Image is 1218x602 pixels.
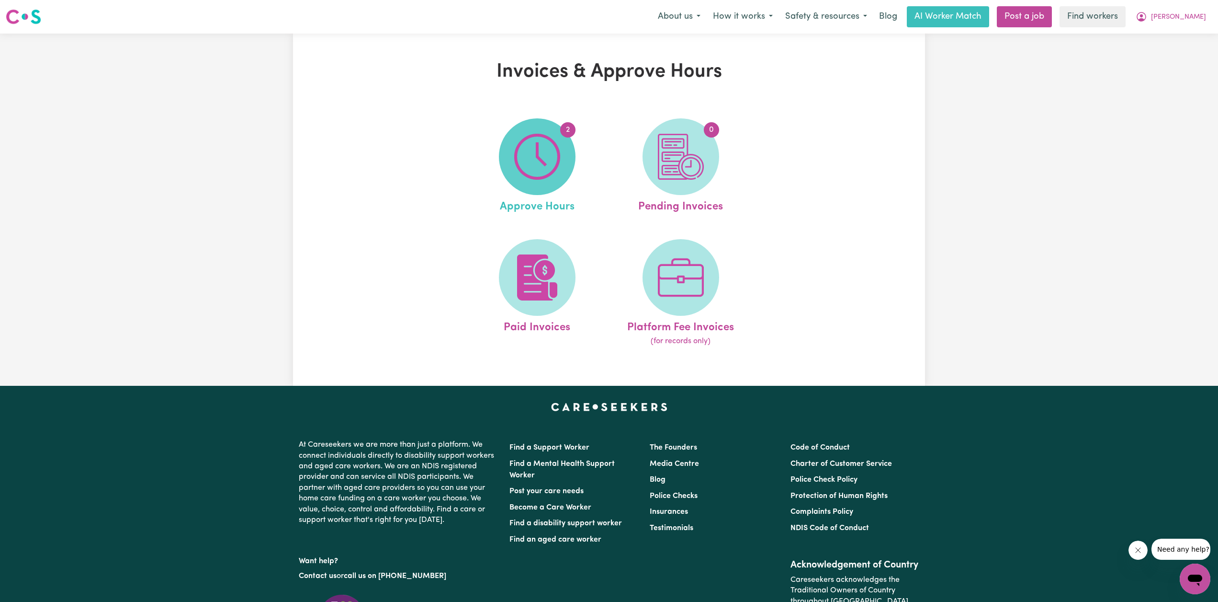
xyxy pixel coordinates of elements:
[1151,12,1206,23] span: [PERSON_NAME]
[873,6,903,27] a: Blog
[509,444,589,451] a: Find a Support Worker
[509,460,615,479] a: Find a Mental Health Support Worker
[790,492,888,500] a: Protection of Human Rights
[299,436,498,529] p: At Careseekers we are more than just a platform. We connect individuals directly to disability su...
[299,572,337,580] a: Contact us
[299,552,498,567] p: Want help?
[650,508,688,516] a: Insurances
[652,7,707,27] button: About us
[468,239,606,347] a: Paid Invoices
[500,195,575,215] span: Approve Hours
[1129,7,1212,27] button: My Account
[404,60,814,83] h1: Invoices & Approve Hours
[997,6,1052,27] a: Post a job
[638,195,723,215] span: Pending Invoices
[790,444,850,451] a: Code of Conduct
[468,118,606,215] a: Approve Hours
[650,476,665,484] a: Blog
[907,6,989,27] a: AI Worker Match
[6,8,41,25] img: Careseekers logo
[1180,564,1210,594] iframe: Button to launch messaging window
[779,7,873,27] button: Safety & resources
[651,336,710,347] span: (for records only)
[612,118,750,215] a: Pending Invoices
[1060,6,1126,27] a: Find workers
[509,504,591,511] a: Become a Care Worker
[1151,539,1210,560] iframe: Message from company
[790,524,869,532] a: NDIS Code of Conduct
[509,536,601,544] a: Find an aged care worker
[790,476,857,484] a: Police Check Policy
[509,487,584,495] a: Post your care needs
[509,520,622,527] a: Find a disability support worker
[560,122,575,138] span: 2
[612,239,750,347] a: Platform Fee Invoices(for records only)
[650,460,699,468] a: Media Centre
[790,559,919,571] h2: Acknowledgement of Country
[627,316,734,336] span: Platform Fee Invoices
[650,524,693,532] a: Testimonials
[299,567,498,585] p: or
[1128,541,1148,560] iframe: Close message
[344,572,446,580] a: call us on [PHONE_NUMBER]
[790,508,853,516] a: Complaints Policy
[6,6,41,28] a: Careseekers logo
[707,7,779,27] button: How it works
[650,492,698,500] a: Police Checks
[504,316,570,336] span: Paid Invoices
[704,122,719,138] span: 0
[551,403,667,411] a: Careseekers home page
[650,444,697,451] a: The Founders
[790,460,892,468] a: Charter of Customer Service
